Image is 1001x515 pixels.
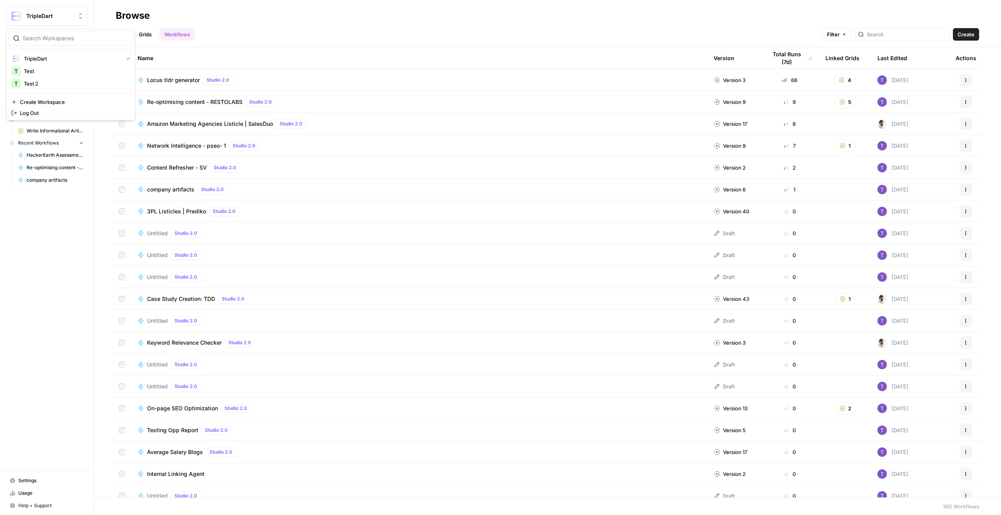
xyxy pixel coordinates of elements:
img: ykaosv8814szsqn64d2bp9dhkmx9 [877,294,887,304]
button: Recent Workflows [6,137,87,149]
a: Network Intelligence - pseo- 1Studio 2.0 [138,141,701,150]
button: 5 [834,96,856,108]
span: Average Salary Blogs [147,448,203,456]
div: [DATE] [877,229,908,238]
div: [DATE] [877,469,908,479]
span: Studio 2.0 [222,295,244,302]
div: Draft [714,251,735,259]
span: Content Refresher - SV [147,164,207,172]
span: Studio 2.0 [205,427,228,434]
a: Keyword Relevance CheckerStudio 2.0 [138,338,701,347]
span: Untitled [147,383,168,390]
span: Untitled [147,361,168,368]
div: Draft [714,492,735,500]
a: UntitledStudio 2.0 [138,250,701,260]
div: 0 [767,229,813,237]
a: Usage [6,487,87,499]
button: Filter [822,28,852,41]
span: Studio 2.0 [233,142,255,149]
span: Help + Support [18,502,84,509]
a: UntitledStudio 2.0 [138,382,701,391]
div: Version 17 [714,120,747,128]
img: ykaosv8814szsqn64d2bp9dhkmx9 [877,119,887,129]
img: ogabi26qpshj0n8lpzr7tvse760o [877,404,887,413]
span: Internal Linking Agent [147,470,205,478]
img: ogabi26qpshj0n8lpzr7tvse760o [877,316,887,325]
a: Workflows [160,28,195,41]
span: 3PL Listicles | Prediko [147,207,206,215]
a: Create Workspace [8,97,133,107]
div: Version 2 [714,470,746,478]
img: ogabi26qpshj0n8lpzr7tvse760o [877,97,887,107]
div: [DATE] [877,141,908,150]
div: Workspace: TripleDart [6,29,135,120]
img: ogabi26qpshj0n8lpzr7tvse760o [877,75,887,85]
span: Re-optimising content - RESTOLABS [147,98,242,106]
div: Draft [714,229,735,237]
div: [DATE] [877,360,908,369]
span: Test 2 [24,80,127,88]
div: 8 [767,120,813,128]
a: UntitledStudio 2.0 [138,360,701,369]
img: ogabi26qpshj0n8lpzr7tvse760o [877,272,887,282]
img: ogabi26qpshj0n8lpzr7tvse760o [877,185,887,194]
img: ogabi26qpshj0n8lpzr7tvse760o [877,382,887,391]
div: [DATE] [877,185,908,194]
a: Content Refresher - SVStudio 2.0 [138,163,701,172]
div: 0 [767,448,813,456]
a: Testing Opp ReportStudio 2.0 [138,426,701,435]
div: 0 [767,295,813,303]
span: Studio 2.0 [280,120,302,127]
span: Studio 2.0 [228,339,251,346]
div: 0 [767,317,813,325]
input: Search Workspaces [23,34,128,42]
div: 0 [767,492,813,500]
span: TripleDart [26,12,74,20]
a: company artifacts [14,174,87,186]
div: 68 [767,76,813,84]
div: [DATE] [877,491,908,501]
div: Total Runs (7d) [767,47,813,69]
div: [DATE] [877,294,908,304]
input: Search [867,30,946,38]
span: Test [24,67,127,75]
div: Version 5 [714,426,746,434]
img: TripleDart Logo [11,54,21,63]
div: [DATE] [877,404,908,413]
div: Browse [116,9,150,22]
img: ogabi26qpshj0n8lpzr7tvse760o [877,447,887,457]
div: Version 43 [714,295,749,303]
a: UntitledStudio 2.0 [138,272,701,282]
span: Untitled [147,273,168,281]
div: [DATE] [877,207,908,216]
span: Studio 2.0 [174,492,197,499]
a: 3PL Listicles | PredikoStudio 2.0 [138,207,701,216]
span: Case Study Creation: TDD [147,295,215,303]
span: Write Informational Article - AccuKnox [27,127,84,134]
a: UntitledStudio 2.0 [138,229,701,238]
div: Version 2 [714,164,746,172]
span: Create [958,30,974,38]
div: Version 6 [714,186,746,193]
span: Usage [18,490,84,497]
div: Actions [956,47,976,69]
img: TripleDart Logo [9,9,23,23]
div: [DATE] [877,97,908,107]
a: UntitledStudio 2.0 [138,491,701,501]
div: Version 40 [714,207,749,215]
span: Recent Workflows [18,139,59,147]
span: Studio 2.0 [174,252,197,259]
button: 4 [834,74,856,86]
a: Grids [134,28,156,41]
img: ogabi26qpshj0n8lpzr7tvse760o [877,491,887,501]
div: 0 [767,207,813,215]
span: Untitled [147,317,168,325]
div: Version 3 [714,76,746,84]
div: 382 Workflows [943,502,979,510]
div: Version 3 [714,339,746,347]
span: T [14,67,18,75]
div: [DATE] [877,250,908,260]
img: ogabi26qpshj0n8lpzr7tvse760o [877,229,887,238]
a: Internal Linking Agent [138,470,701,478]
div: [DATE] [877,316,908,325]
